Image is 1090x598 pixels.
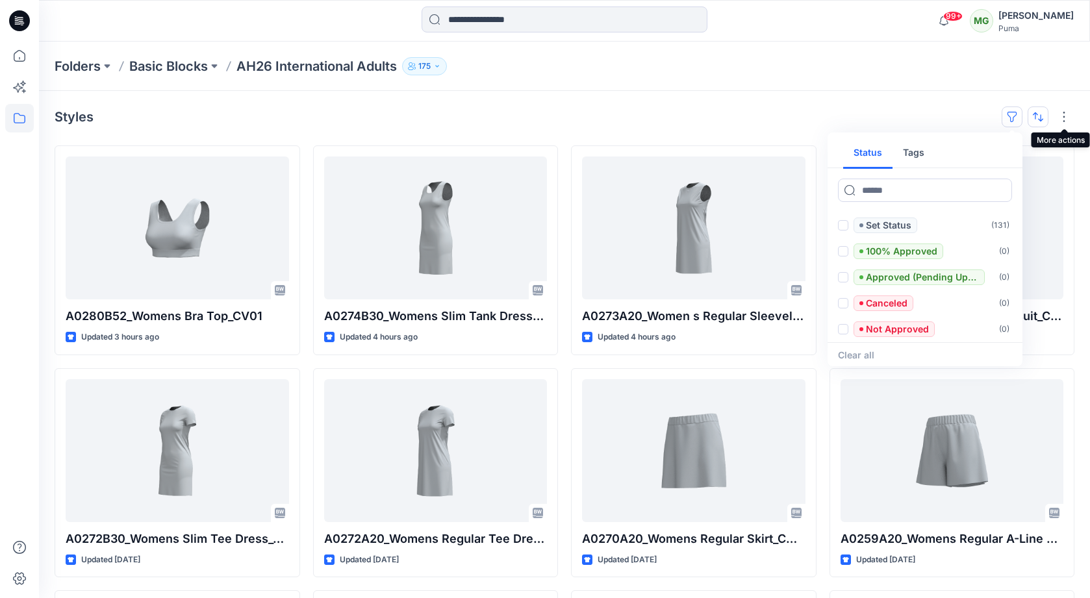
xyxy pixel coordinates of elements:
[866,269,979,285] p: Approved (Pending Updates)
[943,11,963,21] span: 99+
[998,8,1074,23] div: [PERSON_NAME]
[866,243,937,259] p: 100% Approved
[854,321,935,337] span: Not Approved
[418,59,431,73] p: 175
[970,9,993,32] div: MG
[854,243,943,259] span: 100% Approved
[999,323,1009,336] p: ( 0 )
[841,379,1064,522] a: A0259A20_Womens Regular A-Line Shorts_High Waist_CV01
[999,271,1009,284] p: ( 0 )
[66,307,289,325] p: A0280B52_Womens Bra Top_CV01
[843,138,893,169] button: Status
[582,156,805,299] a: A0273A20_Women s Regular Sleeveless Dress_CV01
[66,156,289,299] a: A0280B52_Womens Bra Top_CV01
[582,530,805,548] p: A0270A20_Womens Regular Skirt_CV01
[991,219,1009,232] p: ( 131 )
[129,57,208,75] a: Basic Blocks
[999,245,1009,258] p: ( 0 )
[854,269,985,285] span: Approved (Pending Updates)
[999,297,1009,310] p: ( 0 )
[893,138,935,169] button: Tags
[841,530,1064,548] p: A0259A20_Womens Regular A-Line Shorts_High Waist_CV01
[866,321,929,337] p: Not Approved
[55,109,94,125] h4: Styles
[324,530,548,548] p: A0272A20_Womens Regular Tee Dress_CV01
[66,379,289,522] a: A0272B30_Womens Slim Tee Dress_CV01
[866,218,911,233] p: Set Status
[340,553,399,567] p: Updated [DATE]
[55,57,101,75] a: Folders
[236,57,397,75] p: AH26 International Adults
[66,530,289,548] p: A0272B30_Womens Slim Tee Dress_CV01
[598,330,676,344] p: Updated 4 hours ago
[854,295,913,311] span: Canceled
[340,330,418,344] p: Updated 4 hours ago
[402,57,447,75] button: 175
[856,553,915,567] p: Updated [DATE]
[81,553,140,567] p: Updated [DATE]
[81,330,159,344] p: Updated 3 hours ago
[998,23,1074,33] div: Puma
[324,307,548,325] p: A0274B30_Womens Slim Tank Dress_CV01
[582,307,805,325] p: A0273A20_Women s Regular Sleeveless Dress_CV01
[324,156,548,299] a: A0274B30_Womens Slim Tank Dress_CV01
[854,218,917,233] span: Set Status
[582,379,805,522] a: A0270A20_Womens Regular Skirt_CV01
[324,379,548,522] a: A0272A20_Womens Regular Tee Dress_CV01
[866,295,907,311] p: Canceled
[598,553,657,567] p: Updated [DATE]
